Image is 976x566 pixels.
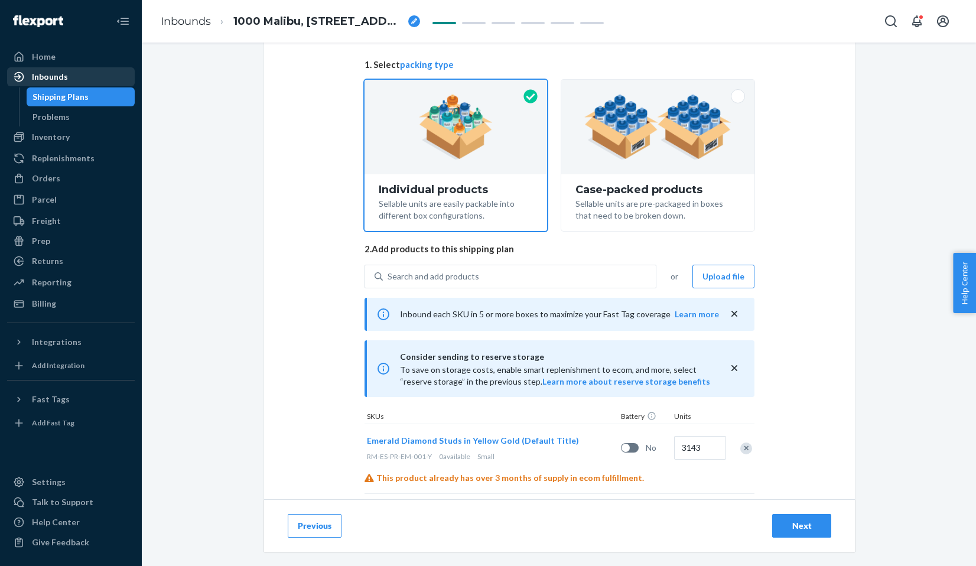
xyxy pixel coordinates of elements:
[692,265,754,288] button: Upload file
[7,212,135,230] a: Freight
[365,472,754,484] div: This product already has over 3 months of supply in ecom fulfillment.
[674,436,726,460] input: Quantity
[782,520,821,532] div: Next
[400,350,719,364] span: Consider sending to reserve storage
[879,9,903,33] button: Open Search Box
[419,95,493,160] img: individual-pack.facf35554cb0f1810c75b2bd6df2d64e.png
[7,190,135,209] a: Parcel
[365,243,754,255] span: 2. Add products to this shipping plan
[7,533,135,552] button: Give Feedback
[32,235,50,247] div: Prep
[32,111,70,123] div: Problems
[672,411,725,424] div: Units
[905,9,929,33] button: Open notifications
[365,298,754,331] div: Inbound each SKU in 5 or more boxes to maximize your Fast Tag coverage
[13,15,63,27] img: Flexport logo
[32,194,57,206] div: Parcel
[439,452,470,461] span: 0 available
[7,473,135,492] a: Settings
[671,271,678,282] span: or
[575,196,740,222] div: Sellable units are pre-packaged in boxes that need to be broken down.
[646,442,669,454] span: No
[728,362,740,375] button: close
[32,536,89,548] div: Give Feedback
[32,215,61,227] div: Freight
[27,87,135,106] a: Shipping Plans
[7,128,135,147] a: Inventory
[367,435,579,447] button: Emerald Diamond Studs in Yellow Gold (Default Title)
[32,336,82,348] div: Integrations
[32,476,66,488] div: Settings
[233,14,404,30] span: 1000 Malibu, 1000 Emerald Baoyuan
[7,493,135,512] a: Talk to Support
[32,131,70,143] div: Inventory
[675,308,719,320] button: Learn more
[7,356,135,375] a: Add Integration
[32,277,71,288] div: Reporting
[32,516,80,528] div: Help Center
[32,71,68,83] div: Inbounds
[365,58,754,71] span: 1. Select
[953,253,976,313] button: Help Center
[379,196,533,222] div: Sellable units are easily packable into different box configurations.
[7,47,135,66] a: Home
[931,9,955,33] button: Open account menu
[619,411,672,424] div: Battery
[367,452,432,461] span: RM-ES-PR-EM-001-Y
[161,15,211,28] a: Inbounds
[32,173,60,184] div: Orders
[400,365,710,386] span: To save on storage costs, enable smart replenishment to ecom, and more, select “reserve storage” ...
[388,271,479,282] div: Search and add products
[367,435,579,445] span: Emerald Diamond Studs in Yellow Gold (Default Title)
[32,393,70,405] div: Fast Tags
[7,252,135,271] a: Returns
[151,4,430,39] ol: breadcrumbs
[7,273,135,292] a: Reporting
[400,58,454,71] button: packing type
[111,9,135,33] button: Close Navigation
[728,308,740,320] button: close
[7,294,135,313] a: Billing
[32,152,95,164] div: Replenishments
[7,169,135,188] a: Orders
[575,184,740,196] div: Case-packed products
[740,443,752,454] div: Remove Item
[584,95,731,160] img: case-pack.59cecea509d18c883b923b81aeac6d0b.png
[7,513,135,532] a: Help Center
[367,451,616,461] div: Small
[27,108,135,126] a: Problems
[7,333,135,352] button: Integrations
[32,51,56,63] div: Home
[7,232,135,251] a: Prep
[365,411,619,424] div: SKUs
[288,514,341,538] button: Previous
[542,376,710,388] button: Learn more about reserve storage benefits
[32,360,84,370] div: Add Integration
[379,184,533,196] div: Individual products
[32,496,93,508] div: Talk to Support
[772,514,831,538] button: Next
[32,91,89,103] div: Shipping Plans
[7,149,135,168] a: Replenishments
[7,414,135,432] a: Add Fast Tag
[32,255,63,267] div: Returns
[7,390,135,409] button: Fast Tags
[7,67,135,86] a: Inbounds
[32,418,74,428] div: Add Fast Tag
[32,298,56,310] div: Billing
